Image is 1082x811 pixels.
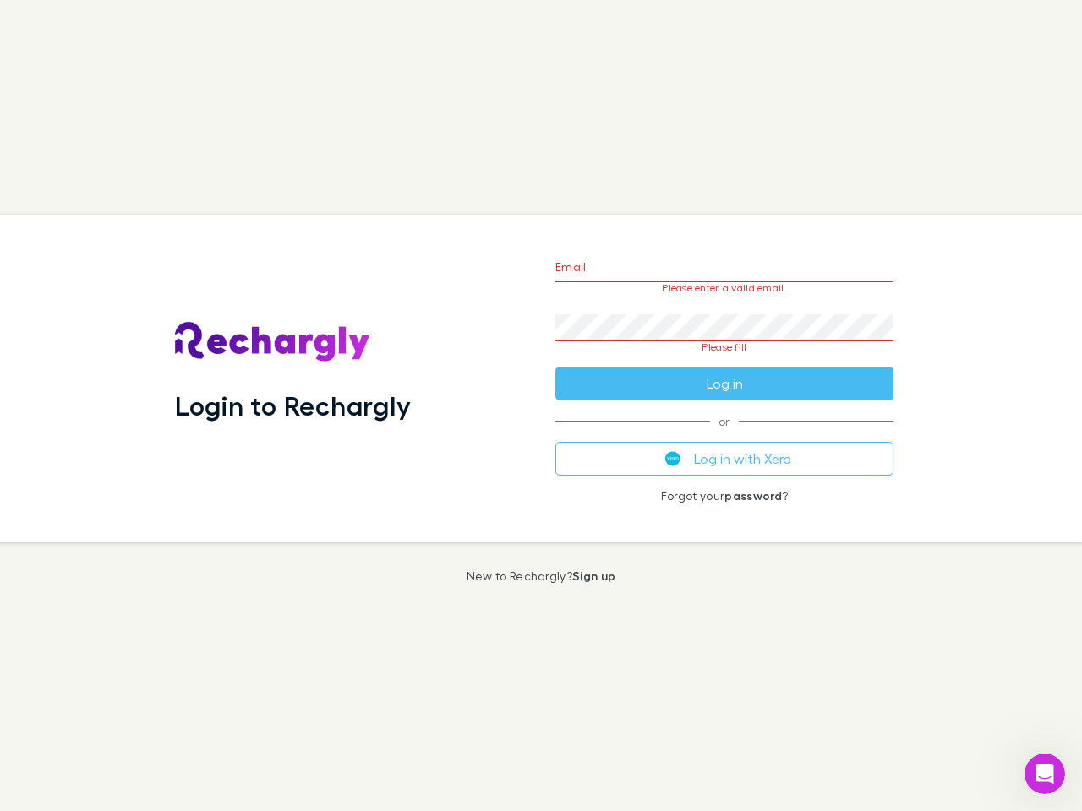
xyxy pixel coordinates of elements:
[1025,754,1065,794] iframe: Intercom live chat
[555,442,893,476] button: Log in with Xero
[555,282,893,294] p: Please enter a valid email.
[724,488,782,503] a: password
[555,341,893,353] p: Please fill
[555,489,893,503] p: Forgot your ?
[555,367,893,400] button: Log in
[175,322,371,362] img: Rechargly's Logo
[665,451,680,466] img: Xero's logo
[555,421,893,422] span: or
[467,569,616,583] p: New to Rechargly?
[175,389,411,422] h1: Login to Rechargly
[572,569,615,583] a: Sign up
